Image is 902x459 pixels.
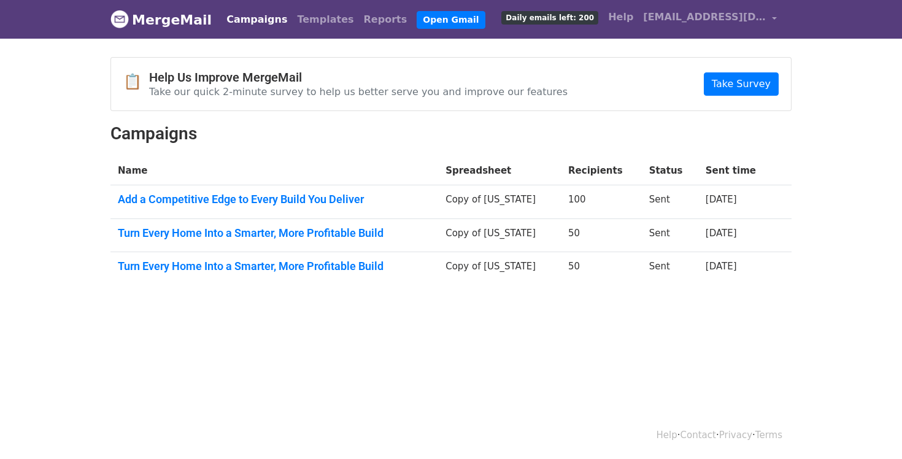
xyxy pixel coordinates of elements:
th: Recipients [561,156,642,185]
span: [EMAIL_ADDRESS][DOMAIN_NAME] [643,10,766,25]
th: Name [110,156,438,185]
a: Terms [755,430,782,441]
span: Daily emails left: 200 [501,11,598,25]
a: MergeMail [110,7,212,33]
td: Sent [642,185,698,219]
a: Help [603,5,638,29]
td: 50 [561,252,642,285]
h4: Help Us Improve MergeMail [149,70,568,85]
a: Reports [359,7,412,32]
td: Copy of [US_STATE] [438,185,561,219]
a: Open Gmail [417,11,485,29]
a: Privacy [719,430,752,441]
a: Take Survey [704,72,779,96]
a: Turn Every Home Into a Smarter, More Profitable Build [118,260,431,273]
a: Help [657,430,677,441]
th: Sent time [698,156,774,185]
a: [DATE] [706,228,737,239]
td: 100 [561,185,642,219]
a: Turn Every Home Into a Smarter, More Profitable Build [118,226,431,240]
td: Sent [642,218,698,252]
td: Copy of [US_STATE] [438,252,561,285]
a: Campaigns [222,7,292,32]
a: Templates [292,7,358,32]
td: Copy of [US_STATE] [438,218,561,252]
h2: Campaigns [110,123,792,144]
img: MergeMail logo [110,10,129,28]
td: 50 [561,218,642,252]
a: [EMAIL_ADDRESS][DOMAIN_NAME] [638,5,782,34]
th: Spreadsheet [438,156,561,185]
td: Sent [642,252,698,285]
a: Contact [680,430,716,441]
a: [DATE] [706,194,737,205]
th: Status [642,156,698,185]
p: Take our quick 2-minute survey to help us better serve you and improve our features [149,85,568,98]
a: Daily emails left: 200 [496,5,603,29]
a: [DATE] [706,261,737,272]
span: 📋 [123,73,149,91]
a: Add a Competitive Edge to Every Build You Deliver [118,193,431,206]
